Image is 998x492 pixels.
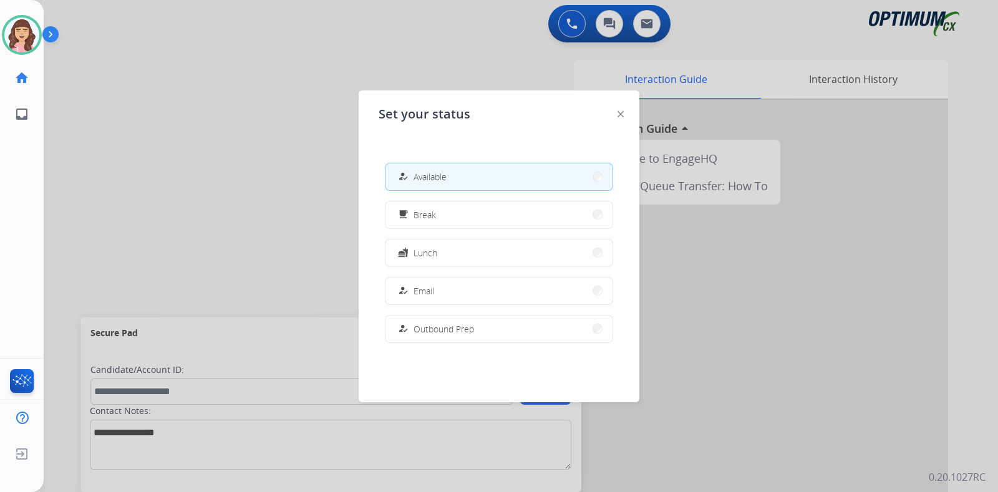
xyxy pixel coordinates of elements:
mat-icon: how_to_reg [398,171,409,182]
img: close-button [618,111,624,117]
button: Lunch [385,239,613,266]
button: Available [385,163,613,190]
span: Outbound Prep [414,322,474,335]
span: Email [414,284,434,297]
img: avatar [4,17,39,52]
span: Lunch [414,246,437,259]
mat-icon: inbox [14,107,29,122]
p: 0.20.1027RC [929,470,986,485]
mat-icon: home [14,70,29,85]
span: Break [414,208,436,221]
mat-icon: how_to_reg [398,324,409,334]
mat-icon: how_to_reg [398,286,409,296]
span: Available [414,170,447,183]
button: Email [385,277,613,304]
mat-icon: free_breakfast [398,210,409,220]
button: Outbound Prep [385,316,613,342]
button: Break [385,201,613,228]
mat-icon: fastfood [398,248,409,258]
span: Set your status [379,105,470,123]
